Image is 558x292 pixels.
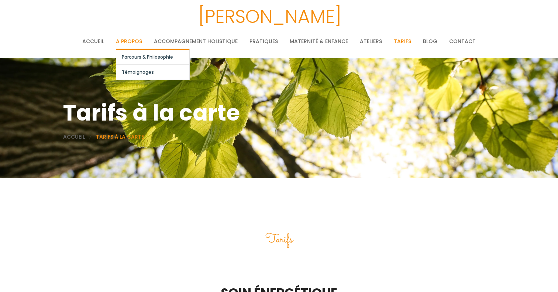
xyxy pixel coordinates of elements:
h3: Tarifs [63,230,495,250]
h3: [PERSON_NAME] [20,2,519,31]
a: Accueil [63,133,85,140]
a: Accueil [82,34,104,49]
h1: Tarifs à la carte [63,95,495,131]
a: Accompagnement holistique [154,34,238,49]
a: A propos [116,34,142,49]
a: Témoignages [116,65,189,80]
a: Maternité & Enfance [290,34,348,49]
li: Tarifs à la carte [96,132,144,141]
a: Ateliers [360,34,382,49]
a: Parcours & philosophie [116,50,189,65]
a: Pratiques [249,34,278,49]
a: Blog [423,34,437,49]
a: Tarifs [394,34,411,49]
a: Contact [449,34,476,49]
